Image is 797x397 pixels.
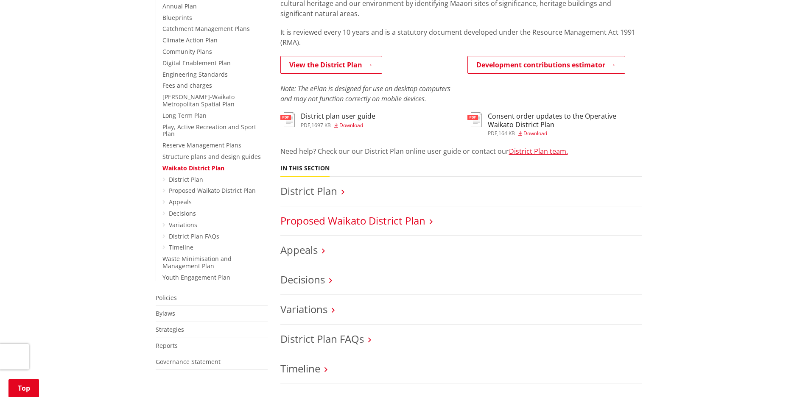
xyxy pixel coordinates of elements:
a: District Plan team. [509,147,568,156]
a: Play, Active Recreation and Sport Plan [162,123,256,138]
a: Proposed Waikato District Plan [169,186,256,194]
a: District Plan FAQs [169,232,219,240]
div: , [301,123,375,128]
a: Community Plans [162,47,212,56]
div: , [488,131,642,136]
a: Fees and charges [162,81,212,89]
p: It is reviewed every 10 years and is a statutory document developed under the Resource Management... [280,27,642,47]
a: Long Term Plan [162,111,207,119]
span: Download [339,122,363,129]
a: District plan user guide pdf,1697 KB Download [280,112,375,128]
a: Reports [156,341,178,350]
a: Variations [280,302,327,316]
a: Consent order updates to the Operative Waikato District Plan pdf,164 KB Download [467,112,642,136]
span: Download [523,130,547,137]
a: Catchment Management Plans [162,25,250,33]
a: View the District Plan [280,56,382,74]
a: Governance Statement [156,358,221,366]
a: Annual Plan [162,2,197,10]
iframe: Messenger Launcher [758,361,789,392]
a: Structure plans and design guides [162,153,261,161]
img: document-pdf.svg [280,112,295,127]
a: Top [8,379,39,397]
a: Development contributions estimator [467,56,625,74]
a: District Plan [280,184,337,198]
a: Policies [156,294,177,302]
h5: In this section [280,165,330,172]
a: Bylaws [156,309,175,317]
a: Strategies [156,325,184,333]
a: Proposed Waikato District Plan [280,214,425,228]
span: pdf [488,130,497,137]
a: Appeals [169,198,192,206]
h3: Consent order updates to the Operative Waikato District Plan [488,112,642,128]
a: Waikato District Plan [162,164,224,172]
a: [PERSON_NAME]-Waikato Metropolitan Spatial Plan [162,93,235,108]
h3: District plan user guide [301,112,375,120]
a: Waste Minimisation and Management Plan [162,255,232,270]
a: Decisions [169,209,196,217]
a: Appeals [280,243,318,257]
a: Blueprints [162,14,192,22]
a: Timeline [169,243,193,251]
a: Engineering Standards [162,70,228,78]
a: Youth Engagement Plan [162,273,230,281]
em: Note: The ePlan is designed for use on desktop computers and may not function correctly on mobile... [280,84,450,103]
span: pdf [301,122,310,129]
span: 1697 KB [311,122,331,129]
p: Need help? Check our our District Plan online user guide or contact our [280,146,642,156]
a: Timeline [280,361,320,375]
a: Reserve Management Plans [162,141,241,149]
a: Decisions [280,272,325,286]
a: Digital Enablement Plan [162,59,231,67]
a: Variations [169,221,197,229]
span: 164 KB [498,130,515,137]
img: document-pdf.svg [467,112,482,127]
a: District Plan FAQs [280,332,364,346]
a: Climate Action Plan [162,36,218,44]
a: District Plan [169,175,203,183]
